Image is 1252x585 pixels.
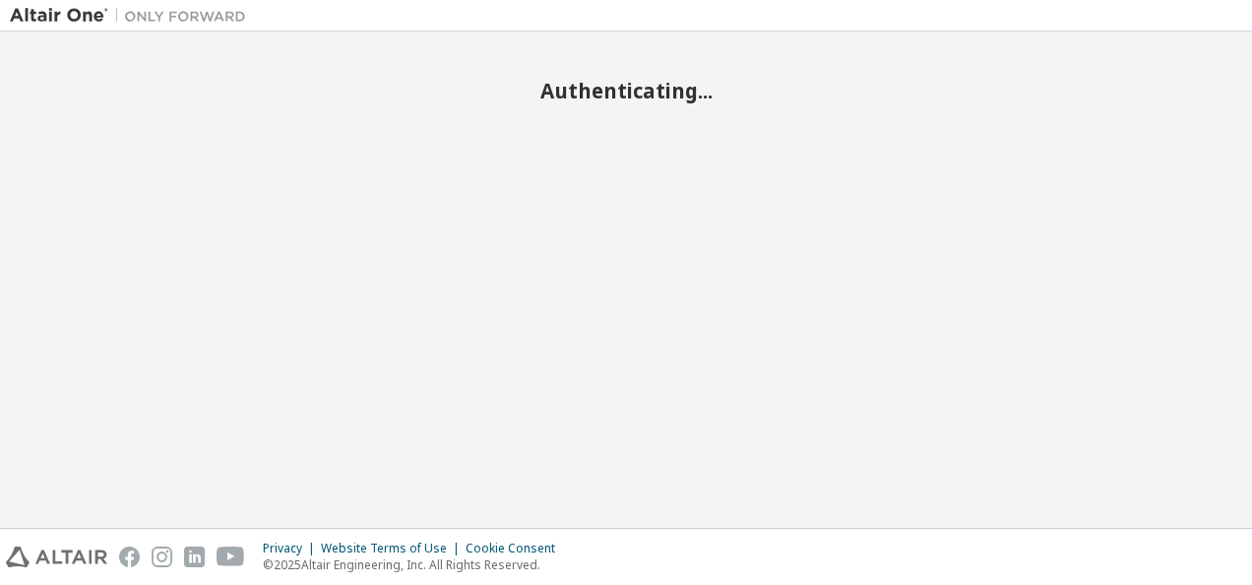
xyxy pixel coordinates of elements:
img: instagram.svg [152,547,172,567]
img: altair_logo.svg [6,547,107,567]
div: Cookie Consent [466,541,567,556]
p: © 2025 Altair Engineering, Inc. All Rights Reserved. [263,556,567,573]
div: Privacy [263,541,321,556]
img: facebook.svg [119,547,140,567]
img: youtube.svg [217,547,245,567]
div: Website Terms of Use [321,541,466,556]
h2: Authenticating... [10,78,1242,103]
img: linkedin.svg [184,547,205,567]
img: Altair One [10,6,256,26]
